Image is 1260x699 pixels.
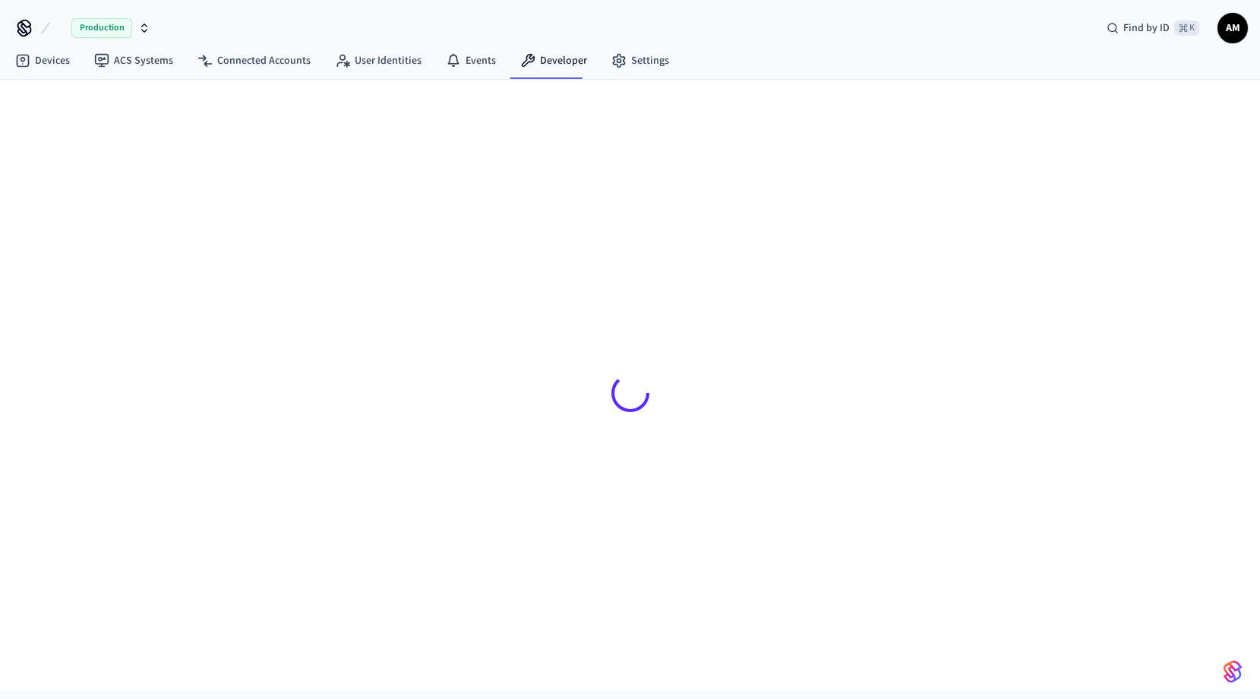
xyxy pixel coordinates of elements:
a: Developer [508,47,599,74]
a: Devices [3,47,82,74]
img: SeamLogoGradient.69752ec5.svg [1224,660,1242,684]
span: Production [71,18,132,38]
a: Events [434,47,508,74]
a: Connected Accounts [185,47,323,74]
span: Find by ID [1123,20,1170,36]
a: ACS Systems [82,47,185,74]
a: User Identities [323,47,434,74]
button: AM [1217,13,1248,43]
span: ⌘ K [1174,20,1199,36]
span: AM [1219,14,1246,42]
a: Settings [599,47,681,74]
div: Find by ID⌘ K [1094,14,1211,42]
